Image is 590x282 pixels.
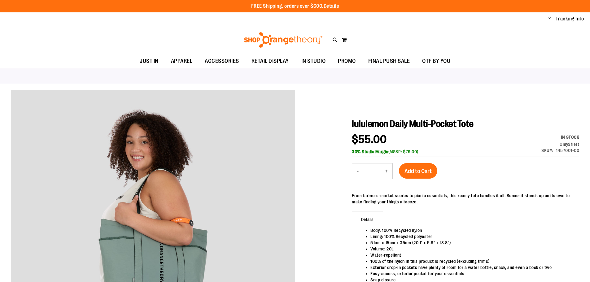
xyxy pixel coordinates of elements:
[541,148,553,153] strong: SKU
[541,134,579,140] div: Availability
[251,3,339,10] p: FREE Shipping, orders over $600.
[422,54,450,68] span: OTF BY YOU
[568,142,572,147] strong: 31
[199,54,245,68] a: ACCESSORIES
[251,54,289,68] span: RETAIL DISPLAY
[140,54,159,68] span: JUST IN
[352,149,388,154] b: 30% Studio Margin
[301,54,326,68] span: IN STUDIO
[370,264,573,271] li: Exterior drop-in pockets have plenty of room for a water bottle, snack, and even a book or two
[370,271,573,277] li: Easy-access, exterior pocket for your essentials
[363,164,380,179] input: Product quantity
[205,54,239,68] span: ACCESSORIES
[352,193,579,205] div: From farmers-market scores to picnic essentials, this roomy tote handles it all. Bonus: it stands...
[352,211,383,227] span: Details
[324,3,339,9] a: Details
[295,54,332,68] a: IN STUDIO
[370,252,573,258] li: Water-repellent
[370,246,573,252] li: Volume: 20L
[352,149,579,155] div: (MSRP: $79.00)
[243,32,323,48] img: Shop Orangetheory
[352,163,363,179] button: Decrease product quantity
[368,54,410,68] span: FINAL PUSH SALE
[245,54,295,68] a: RETAIL DISPLAY
[332,54,362,68] a: PROMO
[561,135,579,140] span: In stock
[556,15,584,22] a: Tracking Info
[165,54,199,68] a: APPAREL
[548,16,551,22] button: Account menu
[338,54,356,68] span: PROMO
[541,141,579,147] div: Only 31 left
[370,233,573,240] li: Lining: 100% Recycled polyester
[352,119,474,129] span: lululemon Daily Multi-Pocket Tote
[556,147,579,154] div: 1457001-00
[370,258,573,264] li: 100% of the nylon in this product is recycled (excluding trims)
[416,54,457,68] a: OTF BY YOU
[399,163,437,179] button: Add to Cart
[380,163,392,179] button: Increase product quantity
[404,168,432,175] span: Add to Cart
[370,227,573,233] li: Body: 100% Recycled nylon
[352,133,387,146] span: $55.00
[133,54,165,68] a: JUST IN
[362,54,416,68] a: FINAL PUSH SALE
[370,240,573,246] li: 51cm x 15cm x 35cm (20.1" x 5.9" x 13.8")
[171,54,193,68] span: APPAREL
